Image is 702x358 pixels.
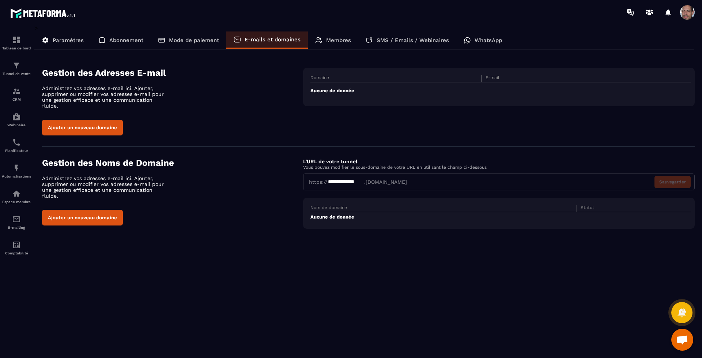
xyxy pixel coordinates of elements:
a: emailemailE-mailing [2,209,31,235]
p: Comptabilité [2,251,31,255]
a: formationformationTableau de bord [2,30,31,56]
div: > [34,25,695,240]
a: Ouvrir le chat [671,329,693,351]
p: Espace membre [2,200,31,204]
img: logo [10,7,76,20]
img: formation [12,61,21,70]
h4: Gestion des Adresses E-mail [42,68,303,78]
img: formation [12,36,21,44]
img: automations [12,112,21,121]
p: Abonnement [109,37,143,44]
a: automationsautomationsWebinaire [2,107,31,133]
a: formationformationCRM [2,81,31,107]
th: E-mail [482,75,653,82]
td: Aucune de donnée [310,82,691,99]
p: E-mails et domaines [245,36,301,43]
p: Vous pouvez modifier le sous-domaine de votre URL en utilisant le champ ci-dessous [303,165,695,170]
a: schedulerschedulerPlanificateur [2,133,31,158]
label: L'URL de votre tunnel [303,159,357,164]
img: email [12,215,21,224]
p: Webinaire [2,123,31,127]
p: Mode de paiement [169,37,219,44]
p: Administrez vos adresses e-mail ici. Ajouter, supprimer ou modifier vos adresses e-mail pour une ... [42,85,170,109]
th: Nom de domaine [310,205,577,212]
p: Administrez vos adresses e-mail ici. Ajouter, supprimer ou modifier vos adresses e-mail pour une ... [42,175,170,199]
th: Statut [577,205,672,212]
img: accountant [12,240,21,249]
a: formationformationTunnel de vente [2,56,31,81]
th: Domaine [310,75,482,82]
h4: Gestion des Noms de Domaine [42,158,303,168]
p: Automatisations [2,174,31,178]
a: accountantaccountantComptabilité [2,235,31,261]
p: Membres [326,37,351,44]
button: Ajouter un nouveau domaine [42,120,123,135]
p: Paramètres [53,37,84,44]
p: SMS / Emails / Webinaires [377,37,449,44]
td: Aucune de donnée [310,212,691,222]
img: automations [12,164,21,172]
img: formation [12,87,21,96]
img: automations [12,189,21,198]
a: automationsautomationsEspace membre [2,184,31,209]
p: Planificateur [2,149,31,153]
a: automationsautomationsAutomatisations [2,158,31,184]
p: E-mailing [2,225,31,230]
p: Tableau de bord [2,46,31,50]
p: Tunnel de vente [2,72,31,76]
p: CRM [2,97,31,101]
button: Ajouter un nouveau domaine [42,210,123,225]
img: scheduler [12,138,21,147]
p: WhatsApp [475,37,502,44]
